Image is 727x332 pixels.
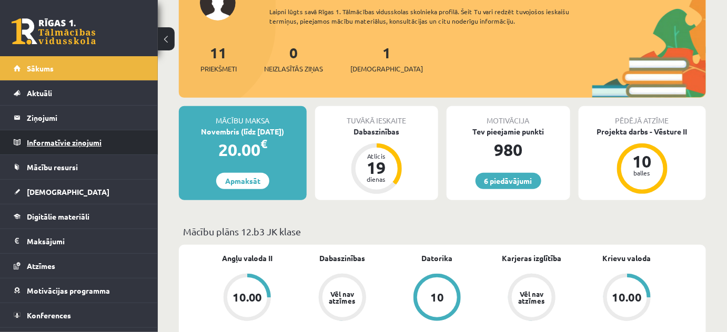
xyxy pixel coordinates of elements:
div: 19 [361,159,392,176]
a: Apmaksāt [216,173,269,189]
a: [DEMOGRAPHIC_DATA] [14,180,145,204]
a: Ziņojumi [14,106,145,130]
a: Vēl nav atzīmes [484,274,579,323]
div: Novembris (līdz [DATE]) [179,126,307,137]
span: [DEMOGRAPHIC_DATA] [350,64,423,74]
a: Vēl nav atzīmes [295,274,389,323]
span: Digitālie materiāli [27,212,89,221]
div: Pēdējā atzīme [579,106,706,126]
a: 1[DEMOGRAPHIC_DATA] [350,43,423,74]
div: 20.00 [179,137,307,162]
div: Laipni lūgts savā Rīgas 1. Tālmācības vidusskolas skolnieka profilā. Šeit Tu vari redzēt tuvojošo... [269,7,585,26]
div: 10.00 [233,292,262,303]
div: dienas [361,176,392,182]
div: Atlicis [361,153,392,159]
a: Krievu valoda [603,253,651,264]
div: Tuvākā ieskaite [315,106,439,126]
div: Vēl nav atzīmes [517,290,547,304]
a: Maksājumi [14,229,145,253]
a: 10 [390,274,484,323]
a: Karjeras izglītība [502,253,562,264]
p: Mācību plāns 12.b3 JK klase [183,224,702,238]
a: Atzīmes [14,254,145,278]
a: Dabaszinības Atlicis 19 dienas [315,126,439,195]
span: Priekšmeti [200,64,237,74]
a: Motivācijas programma [14,278,145,303]
span: Aktuāli [27,88,52,98]
span: Atzīmes [27,261,55,271]
span: Neizlasītās ziņas [264,64,323,74]
div: 10 [627,153,658,170]
div: balles [627,170,658,176]
div: 980 [447,137,570,162]
a: 0Neizlasītās ziņas [264,43,323,74]
a: Sākums [14,56,145,80]
legend: Maksājumi [27,229,145,253]
a: 10.00 [200,274,295,323]
a: 6 piedāvājumi [476,173,541,189]
legend: Informatīvie ziņojumi [27,130,145,154]
div: 10 [430,292,444,303]
div: Tev pieejamie punkti [447,126,570,137]
span: Konferences [27,310,71,320]
a: Mācību resursi [14,155,145,179]
a: Angļu valoda II [222,253,273,264]
span: € [260,136,267,151]
div: 10.00 [612,292,642,303]
a: Dabaszinības [319,253,365,264]
a: 11Priekšmeti [200,43,237,74]
a: Rīgas 1. Tālmācības vidusskola [12,18,96,45]
a: Informatīvie ziņojumi [14,130,145,154]
span: Sākums [27,64,54,73]
div: Dabaszinības [315,126,439,137]
div: Mācību maksa [179,106,307,126]
span: [DEMOGRAPHIC_DATA] [27,187,109,196]
span: Motivācijas programma [27,286,110,295]
a: Aktuāli [14,81,145,105]
a: Digitālie materiāli [14,204,145,229]
legend: Ziņojumi [27,106,145,130]
a: 10.00 [580,274,674,323]
div: Motivācija [447,106,570,126]
a: Konferences [14,303,145,327]
a: Projekta darbs - Vēsture II 10 balles [579,126,706,195]
a: Datorika [421,253,452,264]
span: Mācību resursi [27,162,78,172]
div: Vēl nav atzīmes [328,290,357,304]
div: Projekta darbs - Vēsture II [579,126,706,137]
